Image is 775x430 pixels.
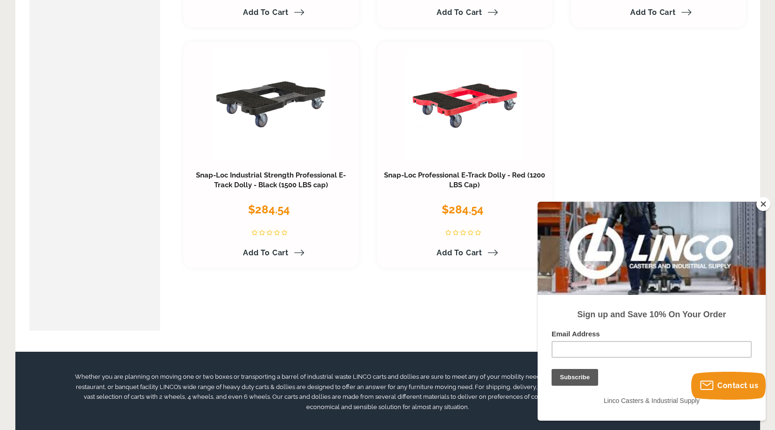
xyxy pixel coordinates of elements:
span: Contact us [717,381,758,390]
a: Snap-Loc Industrial Strength Professional E-Track Dolly - Black (1500 LBS cap) [196,171,346,190]
strong: Sign up and Save 10% On Your Order [40,108,188,117]
a: Add to Cart [237,245,304,261]
span: Linco Casters & Industrial Supply [66,195,162,203]
a: Add to Cart [237,5,304,20]
a: Add to Cart [431,245,498,261]
span: Add to Cart [630,8,676,17]
span: Add to Cart [243,248,289,257]
span: Add to Cart [437,8,482,17]
a: Add to Cart [431,5,498,20]
input: Subscribe [14,167,61,184]
button: Subscribe [10,14,57,31]
span: Add to Cart [243,8,289,17]
button: Contact us [691,372,766,400]
label: Email Address [14,128,214,139]
span: $284.54 [248,203,290,216]
span: $284.54 [442,203,484,216]
span: Add to Cart [437,248,482,257]
button: Close [756,197,770,211]
a: Add to Cart [625,5,692,20]
p: Whether you are planning on moving one or two boxes or transporting a barrel of industrial waste ... [71,372,704,412]
a: Snap-Loc Professional E-Track Dolly - Red (1200 LBS Cap) [384,171,545,190]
